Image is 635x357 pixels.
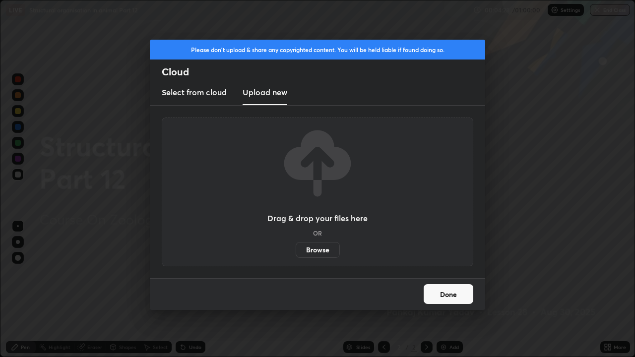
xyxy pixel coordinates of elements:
h3: Drag & drop your files here [267,214,368,222]
h2: Cloud [162,65,485,78]
div: Please don't upload & share any copyrighted content. You will be held liable if found doing so. [150,40,485,59]
h3: Select from cloud [162,86,227,98]
button: Done [424,284,473,304]
h3: Upload new [243,86,287,98]
h5: OR [313,230,322,236]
